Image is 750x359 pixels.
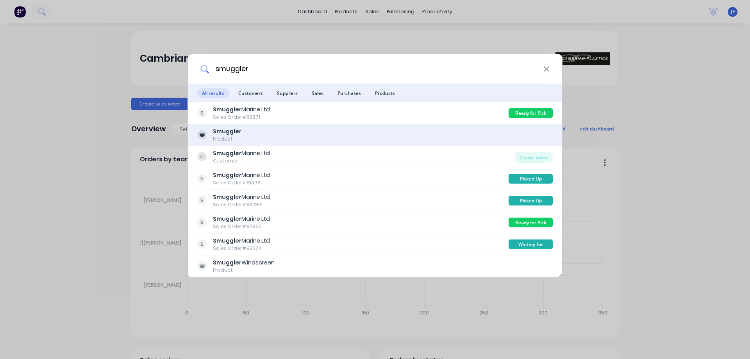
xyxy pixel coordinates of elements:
[197,152,207,161] div: SL
[307,88,328,98] span: Sales
[370,88,400,98] span: Products
[234,88,268,98] span: Customers
[213,245,270,252] div: Sales Order #83624
[213,267,275,274] div: Product
[333,88,366,98] span: Purchases
[213,179,270,186] div: Sales Order #81098
[213,171,241,179] b: Smuggler
[213,223,270,230] div: Sales Order #82860
[213,215,241,223] b: Smuggler
[509,174,553,184] div: Picked Up
[213,171,270,179] div: Marine Ltd
[213,149,270,157] div: Marine Ltd
[213,149,241,157] b: Smuggler
[213,105,270,114] div: Marine Ltd
[213,259,241,266] b: Smuggler
[213,215,270,223] div: Marine Ltd
[515,152,553,163] div: Create order
[213,237,241,245] b: Smuggler
[213,237,270,245] div: Marine Ltd
[509,196,553,205] div: Picked Up
[213,193,270,201] div: Marine Ltd
[213,127,241,135] b: Smuggler
[509,218,553,227] div: Ready for Pick Up
[213,136,241,143] div: Product
[213,201,270,208] div: Sales Order #83286
[213,259,275,267] div: Windscreen
[213,105,241,113] b: Smuggler
[213,114,270,121] div: Sales Order #83871
[213,193,241,201] b: Smuggler
[509,239,553,249] div: Waiting for Moulding
[197,88,229,98] span: All results
[509,108,553,118] div: Ready for Pick Up
[272,88,302,98] span: Suppliers
[213,157,270,164] div: Customer
[209,54,543,84] input: Start typing a customer or supplier name to create a new order...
